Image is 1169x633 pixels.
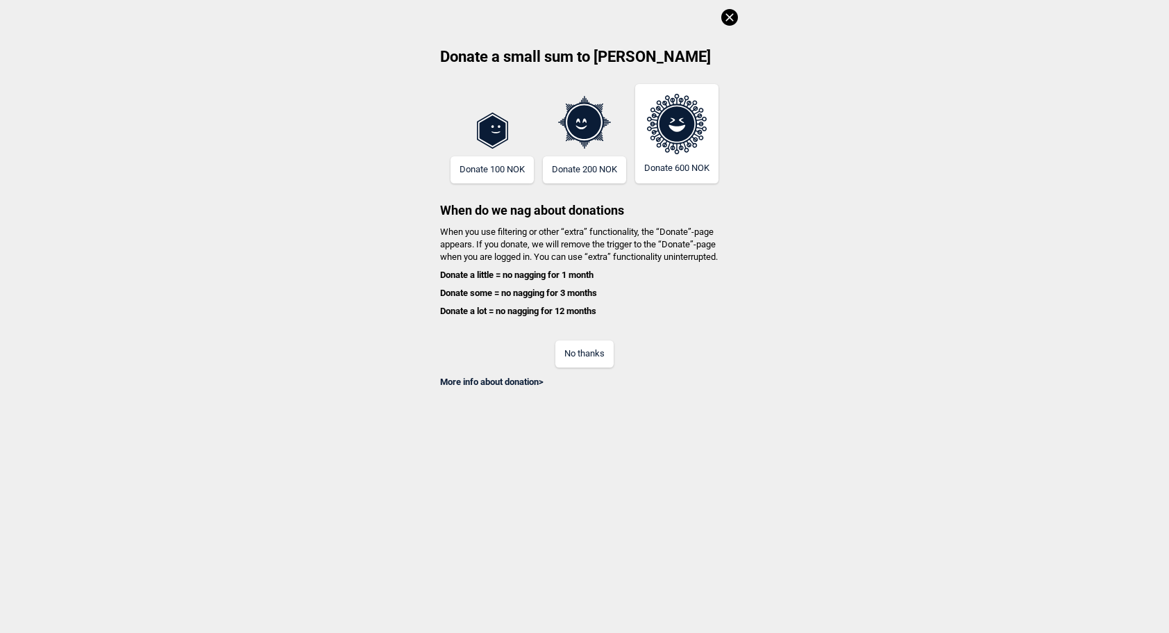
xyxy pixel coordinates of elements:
h4: When you use filtering or other “extra” functionality, the “Donate”-page appears. If you donate, ... [431,226,738,318]
b: Donate a lot = no nagging for 12 months [440,306,596,316]
button: Donate 100 NOK [451,156,534,183]
b: Donate some = no nagging for 3 months [440,288,597,298]
button: Donate 200 NOK [543,156,626,183]
button: Donate 600 NOK [635,84,718,183]
h2: Donate a small sum to [PERSON_NAME] [431,47,738,77]
h3: When do we nag about donations [431,183,738,219]
button: No thanks [555,340,614,368]
b: Donate a little = no nagging for 1 month [440,270,594,280]
a: More info about donation> [440,377,544,387]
